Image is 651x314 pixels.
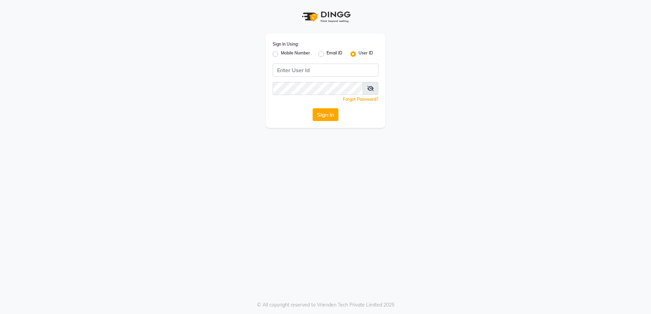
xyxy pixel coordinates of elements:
input: Username [273,82,363,95]
button: Sign In [313,108,338,121]
input: Username [273,64,378,77]
a: Forgot Password? [343,97,378,102]
label: User ID [359,50,373,58]
label: Sign In Using: [273,41,299,47]
label: Mobile Number [281,50,310,58]
img: logo1.svg [298,7,353,27]
label: Email ID [327,50,342,58]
